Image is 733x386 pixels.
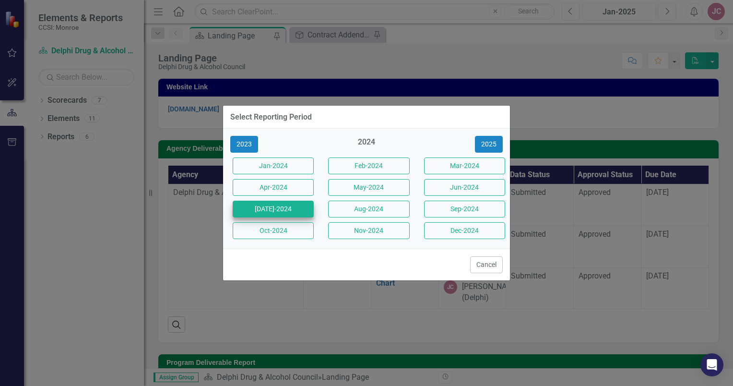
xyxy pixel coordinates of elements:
button: Jan-2024 [233,157,314,174]
button: Oct-2024 [233,222,314,239]
div: Select Reporting Period [230,113,312,121]
button: Nov-2024 [328,222,409,239]
button: Cancel [470,256,503,273]
button: 2023 [230,136,258,153]
div: Open Intercom Messenger [700,353,723,376]
button: 2025 [475,136,503,153]
button: [DATE]-2024 [233,201,314,217]
div: 2024 [326,137,407,153]
button: Mar-2024 [424,157,505,174]
button: Sep-2024 [424,201,505,217]
button: Aug-2024 [328,201,409,217]
button: Feb-2024 [328,157,409,174]
button: May-2024 [328,179,409,196]
button: Dec-2024 [424,222,505,239]
button: Apr-2024 [233,179,314,196]
button: Jun-2024 [424,179,505,196]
